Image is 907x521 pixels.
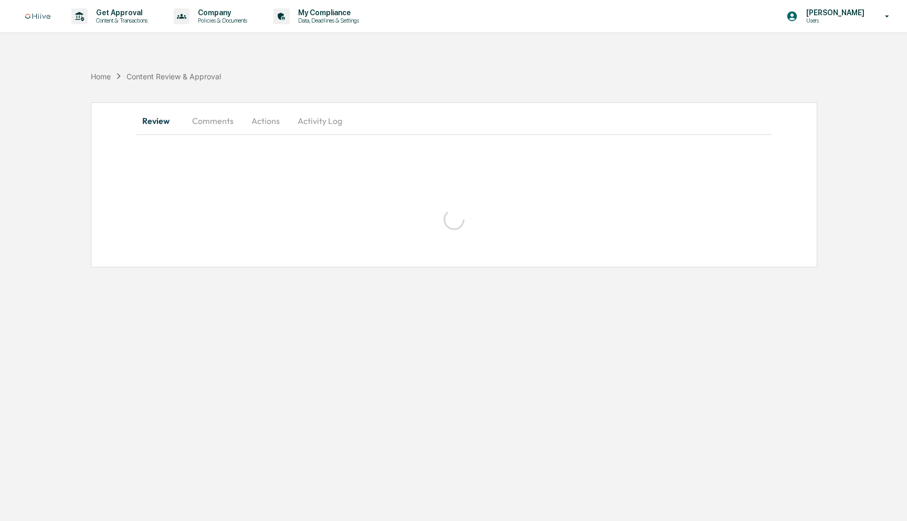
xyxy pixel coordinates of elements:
[242,108,289,133] button: Actions
[290,17,364,24] p: Data, Deadlines & Settings
[88,8,153,17] p: Get Approval
[184,108,242,133] button: Comments
[290,8,364,17] p: My Compliance
[136,108,184,133] button: Review
[189,17,252,24] p: Policies & Documents
[88,17,153,24] p: Content & Transactions
[126,72,221,81] div: Content Review & Approval
[189,8,252,17] p: Company
[136,108,772,133] div: secondary tabs example
[91,72,111,81] div: Home
[289,108,351,133] button: Activity Log
[798,8,870,17] p: [PERSON_NAME]
[798,17,870,24] p: Users
[25,14,50,19] img: logo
